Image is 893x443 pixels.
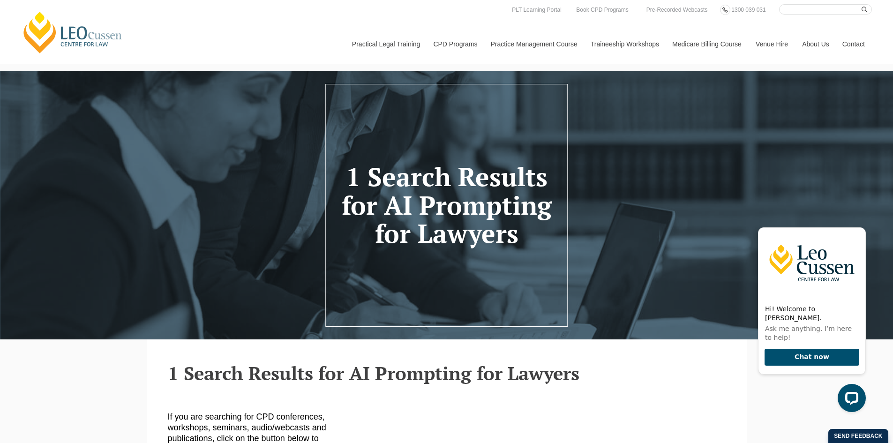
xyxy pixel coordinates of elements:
[729,5,768,15] a: 1300 039 031
[749,24,795,64] a: Venue Hire
[835,24,872,64] a: Contact
[484,24,584,64] a: Practice Management Course
[510,5,564,15] a: PLT Learning Portal
[665,24,749,64] a: Medicare Billing Course
[345,24,427,64] a: Practical Legal Training
[731,7,765,13] span: 1300 039 031
[21,10,125,54] a: [PERSON_NAME] Centre for Law
[426,24,483,64] a: CPD Programs
[644,5,710,15] a: Pre-Recorded Webcasts
[795,24,835,64] a: About Us
[339,163,554,248] h1: 1 Search Results for AI Prompting for Lawyers
[750,219,870,420] iframe: LiveChat chat widget
[584,24,665,64] a: Traineeship Workshops
[168,363,726,383] h2: 1 Search Results for AI Prompting for Lawyers
[574,5,630,15] a: Book CPD Programs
